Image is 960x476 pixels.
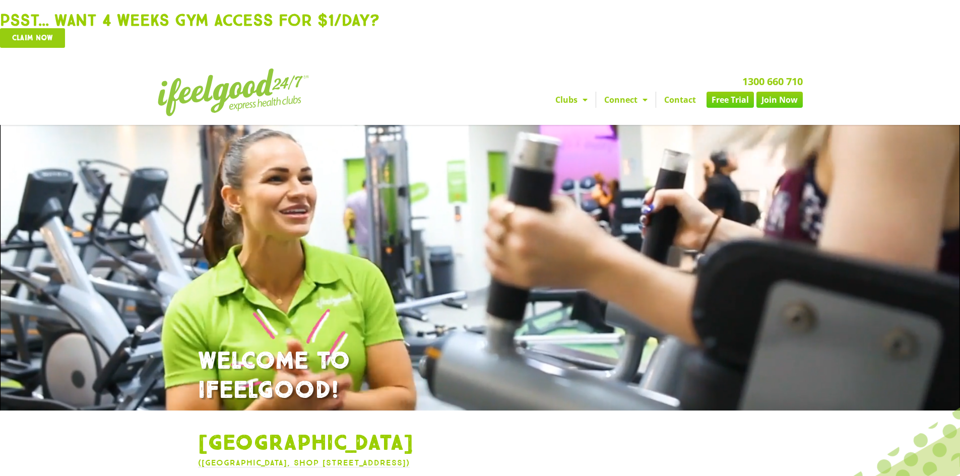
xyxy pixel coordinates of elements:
[198,347,762,405] h1: WELCOME TO IFEELGOOD!
[656,92,704,108] a: Contact
[198,458,410,467] a: ([GEOGRAPHIC_DATA], Shop [STREET_ADDRESS])
[547,92,596,108] a: Clubs
[742,75,803,88] a: 1300 660 710
[198,431,762,457] h1: [GEOGRAPHIC_DATA]
[707,92,754,108] a: Free Trial
[387,92,803,108] nav: Menu
[12,34,53,42] span: Claim now
[756,92,803,108] a: Join Now
[596,92,656,108] a: Connect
